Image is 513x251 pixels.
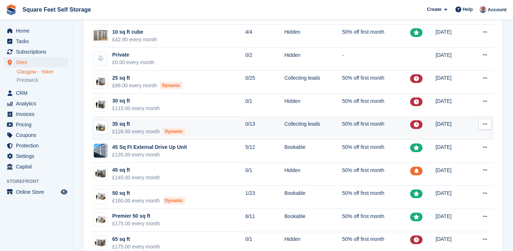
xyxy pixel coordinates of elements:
[6,4,17,15] img: stora-icon-8386f47178a22dfd0bd8f6a31ec36ba5ce8667c1dd55bd0f319d3a0aa187defe.svg
[17,68,68,75] a: Glasgow - Yoker
[436,140,469,163] td: [DATE]
[245,209,284,232] td: 6/11
[16,47,59,57] span: Subscriptions
[479,6,487,13] img: David Greer
[112,166,160,174] div: 45 sq ft
[60,188,68,196] a: Preview store
[112,220,160,227] div: £175.00 every month
[4,109,68,119] a: menu
[342,186,410,209] td: 50% off first month
[94,122,108,133] img: 35-sqft-unit.jpg
[245,163,284,186] td: 0/1
[284,163,342,186] td: Hidden
[436,25,469,48] td: [DATE]
[112,143,187,151] div: 45 Sq Ft External Drive Up Unit
[94,214,108,225] img: 50-sqft-unit.jpg
[4,187,68,197] a: menu
[4,26,68,36] a: menu
[20,4,94,16] a: Square Feet Self Storage
[284,117,342,140] td: Collecting leads
[342,209,410,232] td: 50% off first month
[4,88,68,98] a: menu
[163,128,185,135] div: Dynamic
[16,26,59,36] span: Home
[112,212,160,220] div: Premier 50 sq ft
[342,163,410,186] td: 50% off first month
[436,209,469,232] td: [DATE]
[112,128,185,135] div: £126.00 every month
[112,197,185,205] div: £160.00 every month
[245,25,284,48] td: 4/4
[112,189,185,197] div: 50 sq ft
[94,76,108,87] img: 25-sqft-unit.jpg
[94,191,108,202] img: 50-sqft-unit.jpg
[112,105,160,112] div: £115.00 every month
[94,99,108,110] img: 30-sqft-unit.jpg
[16,120,59,130] span: Pricing
[245,47,284,71] td: 0/2
[4,141,68,151] a: menu
[16,99,59,109] span: Analytics
[284,186,342,209] td: Bookable
[284,94,342,117] td: Hidden
[94,144,108,158] img: IMG_4402.jpeg
[488,6,506,13] span: Account
[112,74,182,82] div: 25 sq ft
[16,187,59,197] span: Online Store
[4,36,68,46] a: menu
[112,120,185,128] div: 35 sq ft
[4,151,68,161] a: menu
[112,235,160,243] div: 65 sq ft
[94,238,108,248] img: 64-sqft-unit.jpg
[16,151,59,161] span: Settings
[16,36,59,46] span: Tasks
[16,88,59,98] span: CRM
[4,99,68,109] a: menu
[7,178,72,185] span: Storefront
[16,130,59,140] span: Coupons
[4,57,68,67] a: menu
[4,120,68,130] a: menu
[16,162,59,172] span: Capital
[112,243,160,251] div: £175.00 every month
[284,47,342,71] td: Hidden
[436,47,469,71] td: [DATE]
[112,51,154,59] div: Private
[163,197,185,204] div: Dynamic
[463,6,473,13] span: Help
[436,117,469,140] td: [DATE]
[4,47,68,57] a: menu
[284,140,342,163] td: Bookable
[160,82,182,89] div: Dynamic
[112,28,157,36] div: 10 sq ft cube
[436,163,469,186] td: [DATE]
[427,6,441,13] span: Create
[245,186,284,209] td: 1/23
[342,117,410,140] td: 50% off first month
[436,71,469,94] td: [DATE]
[342,71,410,94] td: 50% off first month
[342,94,410,117] td: 50% off first month
[245,94,284,117] td: 0/1
[16,141,59,151] span: Protection
[342,25,410,48] td: 50% off first month
[112,82,182,89] div: £88.00 every month
[436,94,469,117] td: [DATE]
[112,151,187,159] div: £135.00 every month
[16,57,59,67] span: Sites
[4,162,68,172] a: menu
[94,51,108,65] img: blank-unit-type-icon-ffbac7b88ba66c5e286b0e438baccc4b9c83835d4c34f86887a83fc20ec27e7b.svg
[436,186,469,209] td: [DATE]
[16,109,59,119] span: Invoices
[94,168,108,179] img: 40-sqft-unit.jpg
[4,130,68,140] a: menu
[112,36,157,43] div: £42.90 every month
[112,174,160,181] div: £145.00 every month
[284,25,342,48] td: Hidden
[17,77,68,84] a: Prestwick
[342,140,410,163] td: 50% off first month
[245,71,284,94] td: 0/25
[245,140,284,163] td: 5/12
[284,209,342,232] td: Bookable
[94,30,108,41] img: 4F358053-329E-4305-8177-114A23F1AB31.jpeg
